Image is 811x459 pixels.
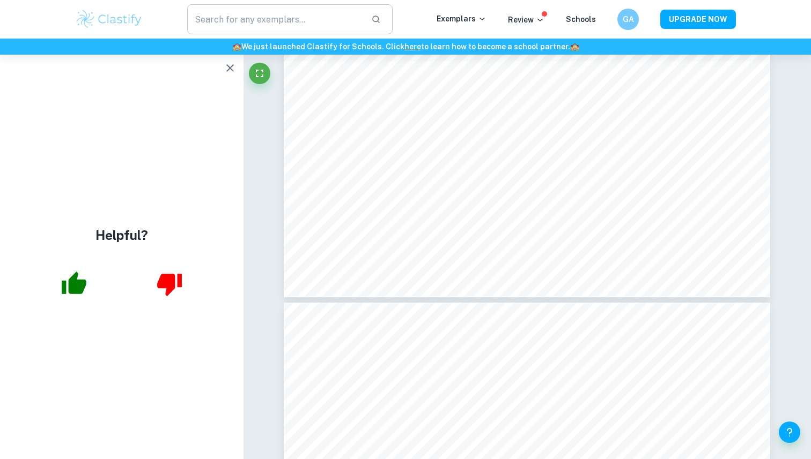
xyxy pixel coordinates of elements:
a: here [404,42,421,51]
h6: We just launched Clastify for Schools. Click to learn how to become a school partner. [2,41,809,52]
span: 🏫 [570,42,579,51]
p: Exemplars [437,13,486,25]
button: Fullscreen [249,63,270,84]
a: Schools [566,15,596,24]
h4: Helpful? [95,225,148,245]
h6: GA [622,13,635,25]
img: Clastify logo [75,9,143,30]
button: UPGRADE NOW [660,10,736,29]
button: Help and Feedback [779,422,800,443]
input: Search for any exemplars... [187,4,363,34]
p: Review [508,14,544,26]
button: GA [617,9,639,30]
span: 🏫 [232,42,241,51]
